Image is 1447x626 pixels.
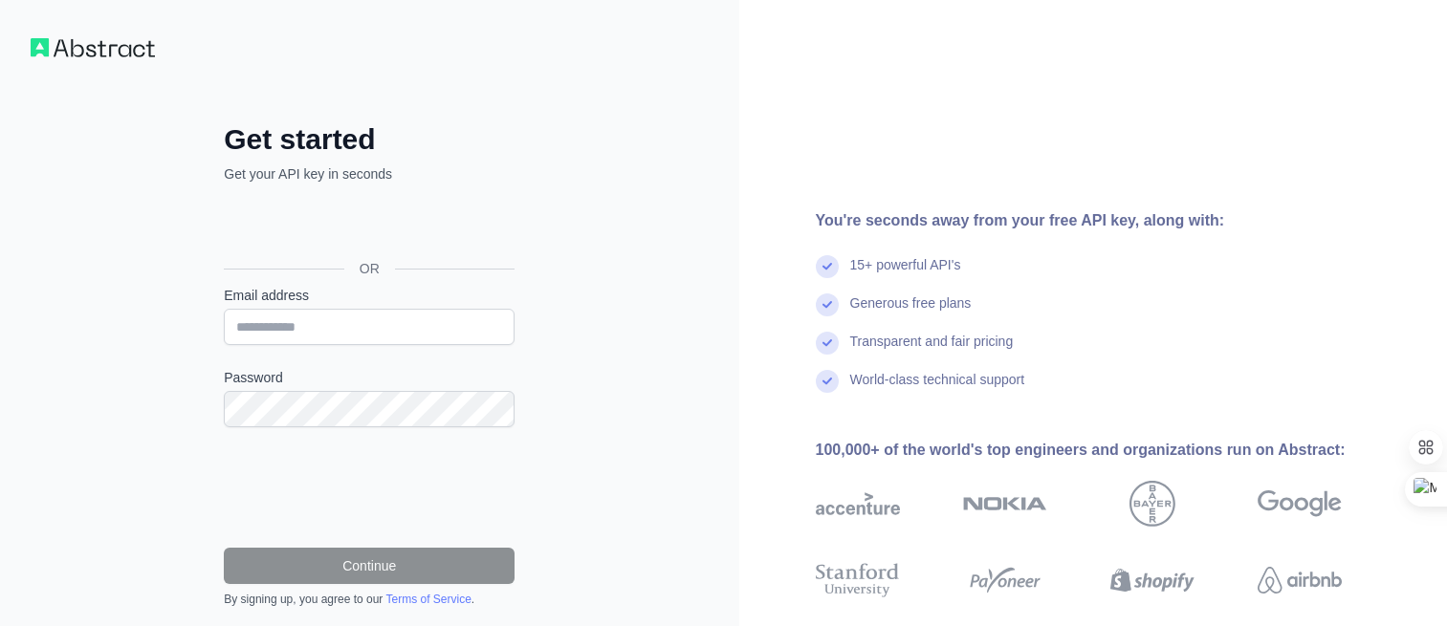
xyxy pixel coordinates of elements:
[816,481,900,527] img: accenture
[1258,481,1342,527] img: google
[224,450,515,525] iframe: reCAPTCHA
[816,370,839,393] img: check mark
[816,293,839,316] img: check mark
[224,122,515,157] h2: Get started
[816,439,1403,462] div: 100,000+ of the world's top engineers and organizations run on Abstract:
[963,481,1047,527] img: nokia
[1258,559,1342,601] img: airbnb
[1110,559,1195,601] img: shopify
[850,332,1014,370] div: Transparent and fair pricing
[385,593,471,606] a: Terms of Service
[1129,481,1175,527] img: bayer
[816,332,839,355] img: check mark
[850,255,961,293] div: 15+ powerful API's
[344,259,395,278] span: OR
[850,293,972,332] div: Generous free plans
[224,548,515,584] button: Continue
[224,164,515,183] p: Get your API key in seconds
[224,592,515,607] div: By signing up, you agree to our .
[224,368,515,387] label: Password
[850,370,1025,408] div: World-class technical support
[224,286,515,305] label: Email address
[963,559,1047,601] img: payoneer
[816,209,1403,232] div: You're seconds away from your free API key, along with:
[31,38,155,57] img: Workflow
[816,255,839,278] img: check mark
[214,205,520,247] iframe: Nút Đăng nhập bằng Google
[816,559,900,601] img: stanford university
